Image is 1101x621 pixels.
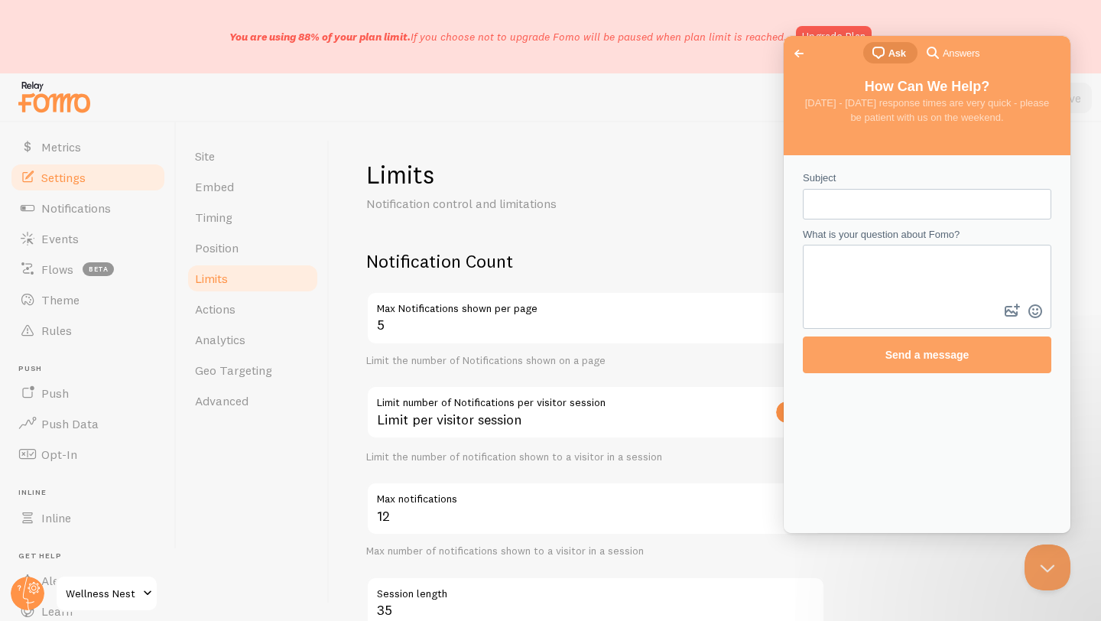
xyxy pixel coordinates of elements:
[6,8,24,27] span: Go back
[195,179,234,194] span: Embed
[41,603,73,619] span: Learn
[9,378,167,408] a: Push
[217,263,240,288] button: Attach a file
[9,193,167,223] a: Notifications
[195,240,239,255] span: Position
[18,364,167,374] span: Push
[186,294,320,324] a: Actions
[159,10,196,25] span: Answers
[186,355,320,385] a: Geo Targeting
[366,450,825,464] div: Limit the number of notification shown to a visitor in a session
[9,284,167,315] a: Theme
[186,232,320,263] a: Position
[41,323,72,338] span: Rules
[16,77,93,116] img: fomo-relay-logo-orange.svg
[18,488,167,498] span: Inline
[41,292,80,307] span: Theme
[195,301,235,317] span: Actions
[19,136,52,148] span: Subject
[41,573,74,588] span: Alerts
[240,263,263,288] button: Emoji Picker
[186,141,320,171] a: Site
[366,249,825,273] h2: Notification Count
[41,510,71,525] span: Inline
[9,565,167,596] a: Alerts
[9,223,167,254] a: Events
[83,262,114,276] span: beta
[41,139,81,154] span: Metrics
[9,315,167,346] a: Rules
[41,231,79,246] span: Events
[186,324,320,355] a: Analytics
[366,545,825,558] div: Max number of notifications shown to a visitor in a session
[796,26,872,47] a: Upgrade Plan
[140,7,158,25] span: search-medium
[9,502,167,533] a: Inline
[105,10,122,25] span: Ask
[102,313,186,325] span: Send a message
[9,408,167,439] a: Push Data
[366,159,825,190] h1: Limits
[9,439,167,470] a: Opt-In
[1025,545,1070,590] iframe: To enrich screen reader interactions, please activate Accessibility in Grammarly extension settings
[41,262,73,277] span: Flows
[21,210,266,265] textarea: What is your question about Fomo?
[366,482,825,535] input: 5
[41,447,77,462] span: Opt-In
[366,577,825,603] label: Session length
[186,385,320,416] a: Advanced
[9,162,167,193] a: Settings
[19,135,268,337] form: Contact form
[9,254,167,284] a: Flows beta
[66,584,138,603] span: Wellness Nest
[195,271,228,286] span: Limits
[195,332,245,347] span: Analytics
[195,148,215,164] span: Site
[366,482,825,508] label: Max notifications
[186,171,320,202] a: Embed
[229,30,411,44] span: You are using 88% of your plan limit.
[366,195,733,213] p: Notification control and limitations
[195,363,272,378] span: Geo Targeting
[784,36,1070,533] iframe: Help Scout Beacon - Live Chat, Contact Form, and Knowledge Base
[41,416,99,431] span: Push Data
[55,575,158,612] a: Wellness Nest
[195,210,232,225] span: Timing
[9,132,167,162] a: Metrics
[41,385,69,401] span: Push
[366,354,825,368] div: Limit the number of Notifications shown on a page
[186,202,320,232] a: Timing
[41,170,86,185] span: Settings
[19,193,176,204] span: What is your question about Fomo?
[19,301,268,337] button: Send a message
[21,61,266,88] span: [DATE] - [DATE] response times are very quick - please be patient with us on the weekend.
[366,385,825,441] div: Limit per visitor session
[366,291,825,317] label: Max Notifications shown per page
[18,551,167,561] span: Get Help
[41,200,111,216] span: Notifications
[186,263,320,294] a: Limits
[229,29,787,44] p: If you choose not to upgrade Fomo will be paused when plan limit is reached.
[81,43,206,58] span: How Can We Help?
[195,393,248,408] span: Advanced
[86,8,104,26] span: chat-square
